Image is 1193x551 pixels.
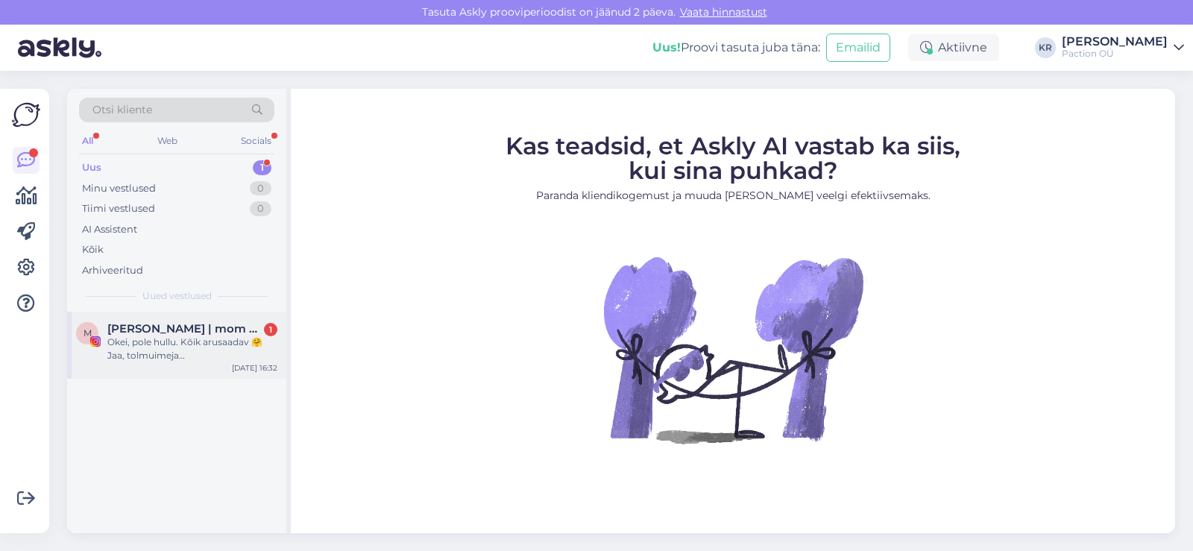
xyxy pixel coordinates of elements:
[599,215,867,483] img: No Chat active
[142,289,212,303] span: Uued vestlused
[250,201,271,216] div: 0
[232,362,277,374] div: [DATE] 16:32
[1062,36,1168,48] div: [PERSON_NAME]
[107,322,262,336] span: Marie Keinast | mom 🤍 | ugc
[1035,37,1056,58] div: KR
[652,40,681,54] b: Uus!
[82,201,155,216] div: Tiimi vestlused
[652,39,820,57] div: Proovi tasuta juba täna:
[250,181,271,196] div: 0
[1062,36,1184,60] a: [PERSON_NAME]Paction OÜ
[12,101,40,129] img: Askly Logo
[154,131,180,151] div: Web
[676,5,772,19] a: Vaata hinnastust
[826,34,890,62] button: Emailid
[82,160,101,175] div: Uus
[506,187,960,203] p: Paranda kliendikogemust ja muuda [PERSON_NAME] veelgi efektiivsemaks.
[82,263,143,278] div: Arhiveeritud
[264,323,277,336] div: 1
[82,222,137,237] div: AI Assistent
[79,131,96,151] div: All
[82,242,104,257] div: Kõik
[92,102,152,118] span: Otsi kliente
[253,160,271,175] div: 1
[506,130,960,184] span: Kas teadsid, et Askly AI vastab ka siis, kui sina puhkad?
[908,34,999,61] div: Aktiivne
[84,327,92,339] span: M
[82,181,156,196] div: Minu vestlused
[1062,48,1168,60] div: Paction OÜ
[107,336,277,362] div: Okei, pole hullu. Kõik arusaadav 🤗 Jaa, tolmuimeja pesemisfunktsiooniga olemas. Aga [PERSON_NAME]...
[238,131,274,151] div: Socials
